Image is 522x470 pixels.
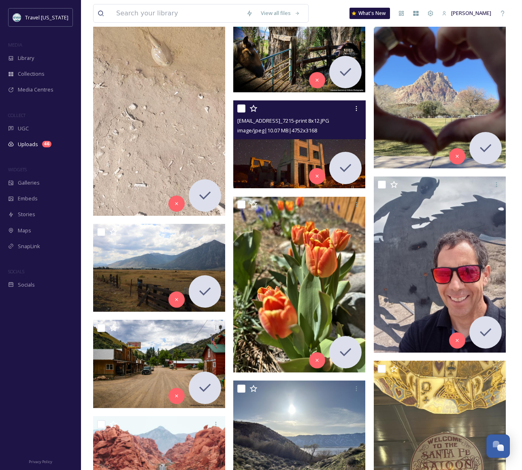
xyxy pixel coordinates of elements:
[438,5,495,21] a: [PERSON_NAME]
[18,54,34,62] span: Library
[29,459,52,464] span: Privacy Policy
[18,281,35,289] span: Socials
[8,268,24,274] span: SOCIALS
[257,5,304,21] a: View all files
[8,166,27,172] span: WIDGETS
[237,127,317,134] span: image/jpeg | 10.07 MB | 4752 x 3168
[18,179,40,187] span: Galleries
[13,13,21,21] img: download.jpeg
[18,211,35,218] span: Stories
[112,4,242,22] input: Search your library
[486,434,510,458] button: Open Chat
[93,224,225,312] img: ext_1758349419.27591_ask_4_andy@yahoo.com-0S6A3007.jpeg
[18,140,38,148] span: Uploads
[29,456,52,466] a: Privacy Policy
[18,70,45,78] span: Collections
[233,100,365,188] img: ext_1758310463.163886_timothydouglass29@gmail.com-TWD_7215-print 8x12.JPG
[8,42,22,48] span: MEDIA
[18,125,29,132] span: UGC
[349,8,390,19] a: What's New
[18,242,40,250] span: SnapLink
[233,4,365,92] img: ext_1758349196.752264_ask_4_andy@yahoo.com-0S6A3108.jpeg
[451,9,491,17] span: [PERSON_NAME]
[18,86,53,94] span: Media Centres
[25,14,68,21] span: Travel [US_STATE]
[237,117,329,124] span: [EMAIL_ADDRESS]_7215-print 8x12.JPG
[93,320,225,408] img: ext_1758348864.716993_ask_4_andy@yahoo.com-0S6A2517.jpeg
[8,112,26,118] span: COLLECT
[374,177,506,353] img: ext_1758298760.931207_cnsmeh@yahoo.com-Pony Express Rider.jpg
[42,141,51,147] div: 46
[18,195,38,202] span: Embeds
[18,227,31,234] span: Maps
[233,197,365,373] img: ext_1758303458.128043_dkabg@yahoo.com-IMG_5568.jpeg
